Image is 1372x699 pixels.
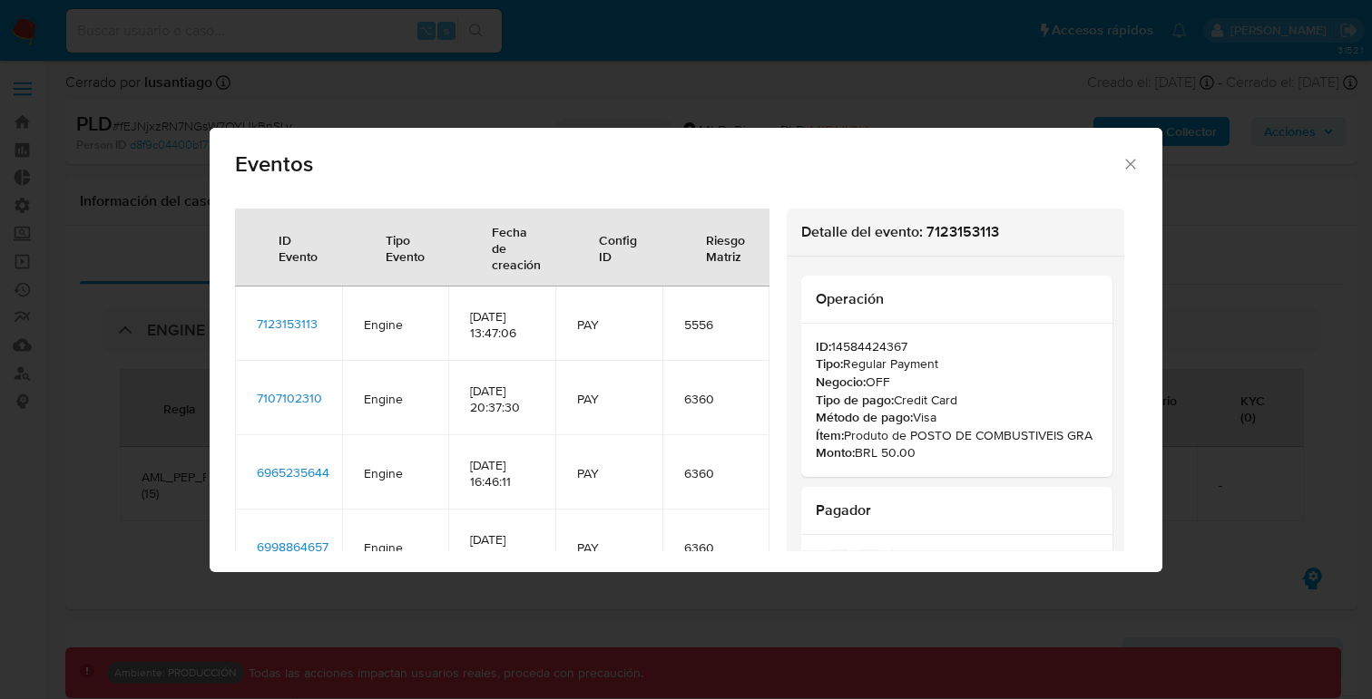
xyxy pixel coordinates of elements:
span: Engine [364,391,427,407]
b: Método de pago: [816,409,913,427]
div: Fecha de creación [470,209,563,286]
b: Tipo de pago: [816,392,894,410]
b: Monto: [816,444,855,462]
p: Produto de POSTO DE COMBUSTIVEIS GRA [816,427,1098,445]
span: 6998864657 [257,538,328,556]
span: Engine [364,539,427,556]
span: 6360 [684,391,748,407]
div: Config ID [577,218,659,277]
div: Tipo Evento [364,218,446,277]
span: [DATE] 08:02:38 [470,531,534,564]
h2: Detalle del evento: 7123153113 [801,223,1110,241]
span: 5556 [684,316,748,333]
span: PAY [577,316,641,333]
h2: Pagador [816,501,1098,519]
button: Cerrar [1122,155,1138,171]
b: Negocio: [816,374,866,392]
span: 6360 [684,465,748,481]
span: PAY [577,391,641,407]
span: PAY [577,539,641,556]
span: 6360 [684,539,748,556]
span: [DATE] 16:46:11 [470,457,534,490]
span: 6965235644 [257,463,329,481]
span: 7123153113 [257,315,318,333]
span: Eventos [235,153,1122,175]
div: ID Evento [257,218,339,277]
span: [DATE] 20:37:30 [470,383,534,415]
span: Engine [364,465,427,481]
p: Visa [816,409,1098,427]
b: Ítem: [816,427,844,445]
span: PAY [577,465,641,481]
p: 14584424367 [816,338,1098,356]
span: [DATE] 13:47:06 [470,308,534,341]
p: BRL 50.00 [816,444,1098,462]
p: OFF [816,374,1098,392]
b: ID: [816,338,831,356]
b: Tipo: [816,355,843,374]
span: Engine [364,316,427,333]
h2: Operación [816,290,1098,308]
p: Credit Card [816,392,1098,410]
span: 7107102310 [257,389,322,407]
div: Riesgo Matriz [684,218,767,277]
p: Regular Payment [816,355,1098,374]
